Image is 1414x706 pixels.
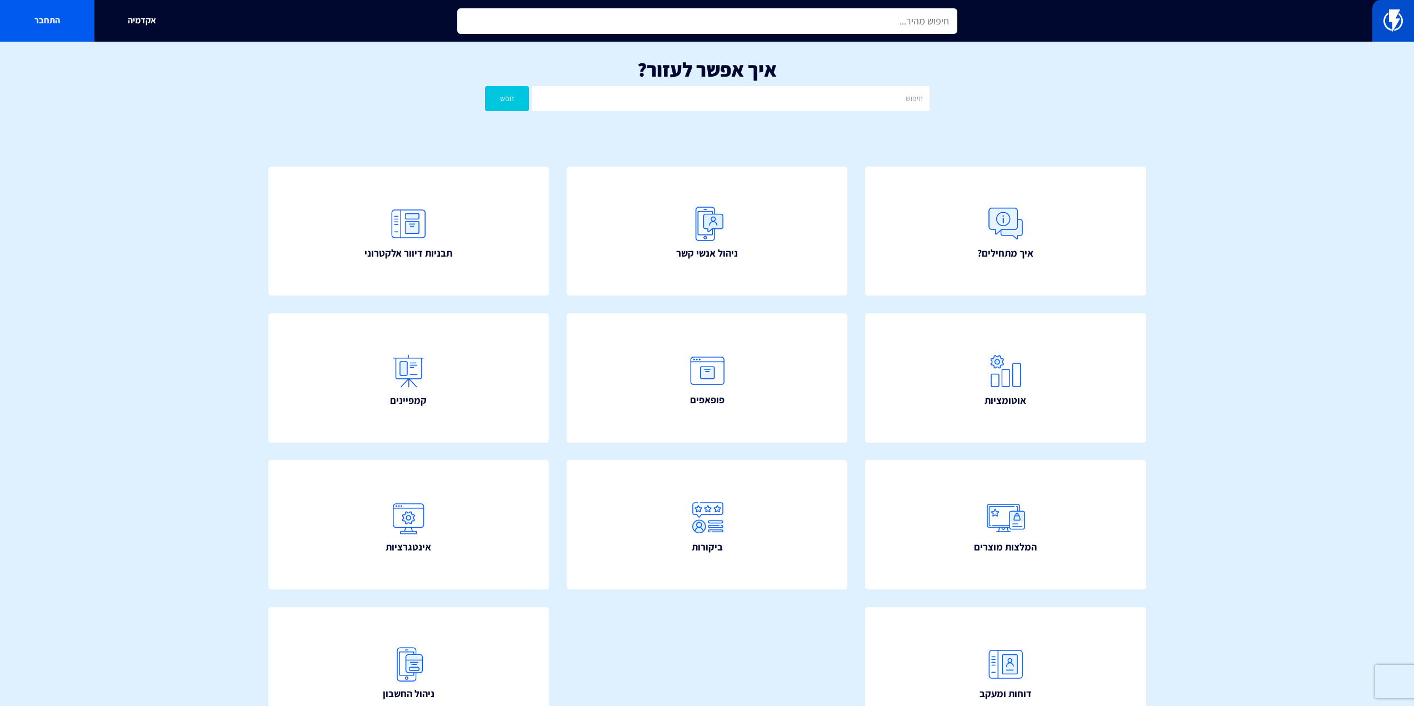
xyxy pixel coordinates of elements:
[268,167,549,296] a: תבניות דיוור אלקטרוני
[567,167,848,296] a: ניהול אנשי קשר
[977,246,1033,261] span: איך מתחילים?
[865,460,1146,589] a: המלצות מוצרים
[865,167,1146,296] a: איך מתחילים?
[386,540,431,554] span: אינטגרציות
[17,58,1397,81] h1: איך אפשר לעזור?
[567,313,848,443] a: פופאפים
[485,86,529,111] button: חפש
[692,540,723,554] span: ביקורות
[676,246,738,261] span: ניהול אנשי קשר
[390,393,427,408] span: קמפיינים
[268,313,549,443] a: קמפיינים
[690,393,725,407] span: פופאפים
[383,687,434,701] span: ניהול החשבון
[980,687,1032,701] span: דוחות ומעקב
[364,246,452,261] span: תבניות דיוור אלקטרוני
[268,460,549,589] a: אינטגרציות
[865,313,1146,443] a: אוטומציות
[567,460,848,589] a: ביקורות
[532,86,929,111] input: חיפוש
[457,8,957,34] input: חיפוש מהיר...
[985,393,1026,408] span: אוטומציות
[974,540,1037,554] span: המלצות מוצרים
